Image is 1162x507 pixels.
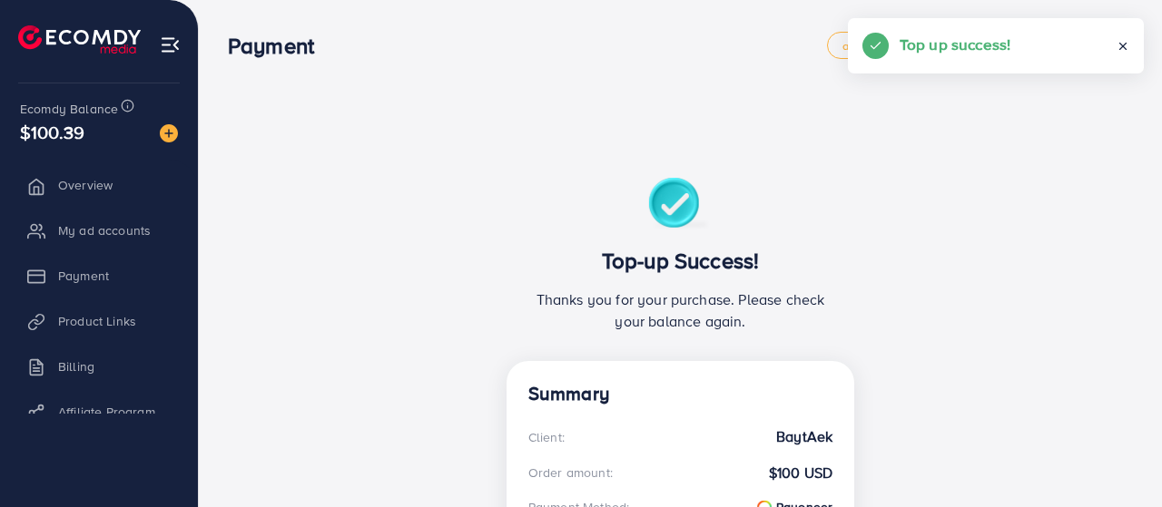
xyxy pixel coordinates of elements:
[900,33,1010,56] h5: Top up success!
[160,124,178,142] img: image
[20,119,84,145] span: $100.39
[18,25,141,54] img: logo
[528,463,613,482] div: Order amount:
[528,428,565,446] div: Client:
[528,383,832,405] h4: Summary
[842,40,964,52] span: adreach_new_package
[776,426,832,447] strong: BaytAek
[528,288,832,332] p: Thanks you for your purchase. Please check your balance again.
[528,248,832,274] h3: Top-up Success!
[827,32,980,59] a: adreach_new_package
[648,178,713,233] img: success
[160,34,181,55] img: menu
[769,463,832,483] strong: $100 USD
[228,33,329,59] h3: Payment
[20,100,118,118] span: Ecomdy Balance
